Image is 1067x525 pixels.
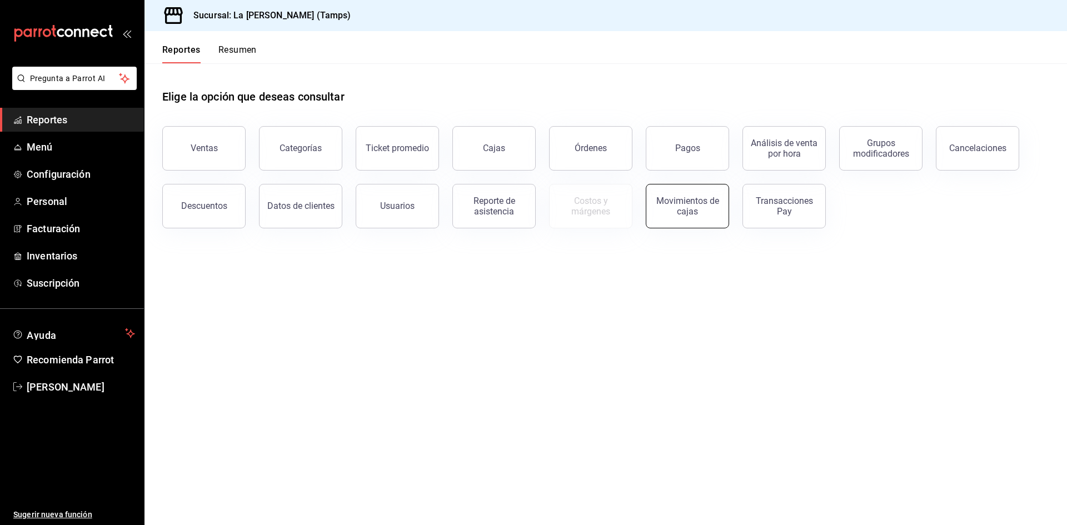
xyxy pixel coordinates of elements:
[30,73,119,84] span: Pregunta a Parrot AI
[846,138,915,159] div: Grupos modificadores
[12,67,137,90] button: Pregunta a Parrot AI
[27,379,135,394] span: [PERSON_NAME]
[936,126,1019,171] button: Cancelaciones
[27,276,135,291] span: Suscripción
[356,126,439,171] button: Ticket promedio
[380,201,415,211] div: Usuarios
[181,201,227,211] div: Descuentos
[452,126,536,171] a: Cajas
[483,142,506,155] div: Cajas
[13,509,135,521] span: Sugerir nueva función
[27,167,135,182] span: Configuración
[750,196,819,217] div: Transacciones Pay
[8,81,137,92] a: Pregunta a Parrot AI
[122,29,131,38] button: open_drawer_menu
[259,126,342,171] button: Categorías
[218,44,257,63] button: Resumen
[259,184,342,228] button: Datos de clientes
[185,9,351,22] h3: Sucursal: La [PERSON_NAME] (Tamps)
[949,143,1006,153] div: Cancelaciones
[460,196,528,217] div: Reporte de asistencia
[162,88,345,105] h1: Elige la opción que deseas consultar
[191,143,218,153] div: Ventas
[839,126,923,171] button: Grupos modificadores
[162,44,201,63] button: Reportes
[27,112,135,127] span: Reportes
[549,184,632,228] button: Contrata inventarios para ver este reporte
[27,221,135,236] span: Facturación
[366,143,429,153] div: Ticket promedio
[653,196,722,217] div: Movimientos de cajas
[750,138,819,159] div: Análisis de venta por hora
[742,184,826,228] button: Transacciones Pay
[27,139,135,154] span: Menú
[646,184,729,228] button: Movimientos de cajas
[356,184,439,228] button: Usuarios
[280,143,322,153] div: Categorías
[27,352,135,367] span: Recomienda Parrot
[162,184,246,228] button: Descuentos
[452,184,536,228] button: Reporte de asistencia
[742,126,826,171] button: Análisis de venta por hora
[556,196,625,217] div: Costos y márgenes
[675,143,700,153] div: Pagos
[27,327,121,340] span: Ayuda
[162,44,257,63] div: navigation tabs
[27,194,135,209] span: Personal
[549,126,632,171] button: Órdenes
[162,126,246,171] button: Ventas
[646,126,729,171] button: Pagos
[27,248,135,263] span: Inventarios
[575,143,607,153] div: Órdenes
[267,201,335,211] div: Datos de clientes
